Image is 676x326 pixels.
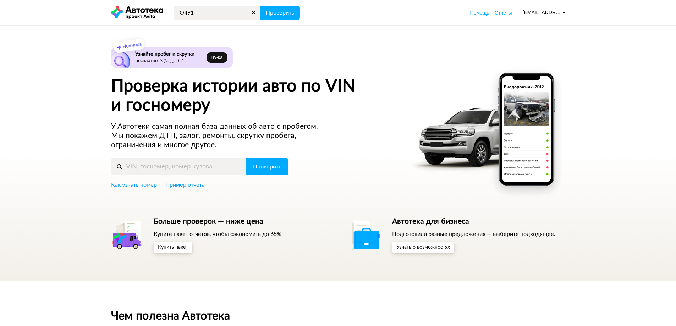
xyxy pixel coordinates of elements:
a: Помощь [470,9,489,16]
h2: Чем полезна Автотека [111,310,565,322]
span: Проверить [266,10,294,16]
p: У Автотеки самая полная база данных об авто с пробегом. Мы покажем ДТП, залог, ремонты, скрутку п... [111,122,332,150]
div: [EMAIL_ADDRESS][DOMAIN_NAME] [523,9,565,16]
button: Купить пакет [154,242,192,253]
button: Проверить [246,158,288,175]
span: Ну‑ка [211,55,222,60]
p: Бесплатно ヽ(♡‿♡)ノ [135,58,204,64]
input: VIN, госномер, номер кузова [111,158,246,175]
h1: Проверка истории авто по VIN и госномеру [111,77,400,115]
h5: Больше проверок — ниже цена [154,217,283,226]
strong: Новинка [122,42,142,49]
p: Подготовили разные предложения — выберите подходящее. [392,230,555,238]
p: Купите пакет отчётов, чтобы сэкономить до 65%. [154,230,283,238]
h6: Узнайте пробег и скрутки [135,51,204,57]
a: Как узнать номер [111,181,157,189]
span: Помощь [470,10,489,16]
button: Узнать о возможностях [392,242,454,253]
a: Отчёты [495,9,512,16]
button: Проверить [260,6,300,20]
a: Пример отчёта [165,181,205,189]
span: Купить пакет [158,245,188,250]
h5: Автотека для бизнеса [392,217,555,226]
span: Узнать о возможностях [396,245,450,250]
input: VIN, госномер, номер кузова [174,6,260,20]
span: Проверить [253,164,281,170]
span: Отчёты [495,10,512,16]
